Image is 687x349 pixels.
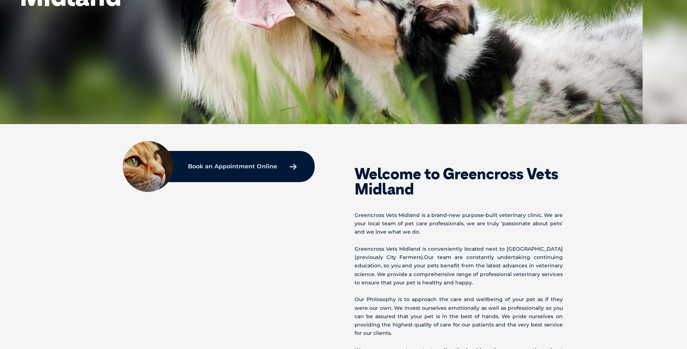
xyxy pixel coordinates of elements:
button: Search [673,33,680,40]
p: Greencross Vets Midland is conveniently located next to [GEOGRAPHIC_DATA] (previously City Farmer... [355,245,563,287]
a: Book an Appointment Online [184,160,300,173]
p: Book an Appointment Online [188,164,277,169]
p: Greencross Vets Midland is a brand-new purpose-built veterinary clinic. We are your local team of... [355,211,563,237]
h2: Welcome to Greencross Vets Midland [355,166,563,197]
p: Our Philosophy is to approach the care and wellbeing of your pet as if they were our own. We inve... [355,295,563,337]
